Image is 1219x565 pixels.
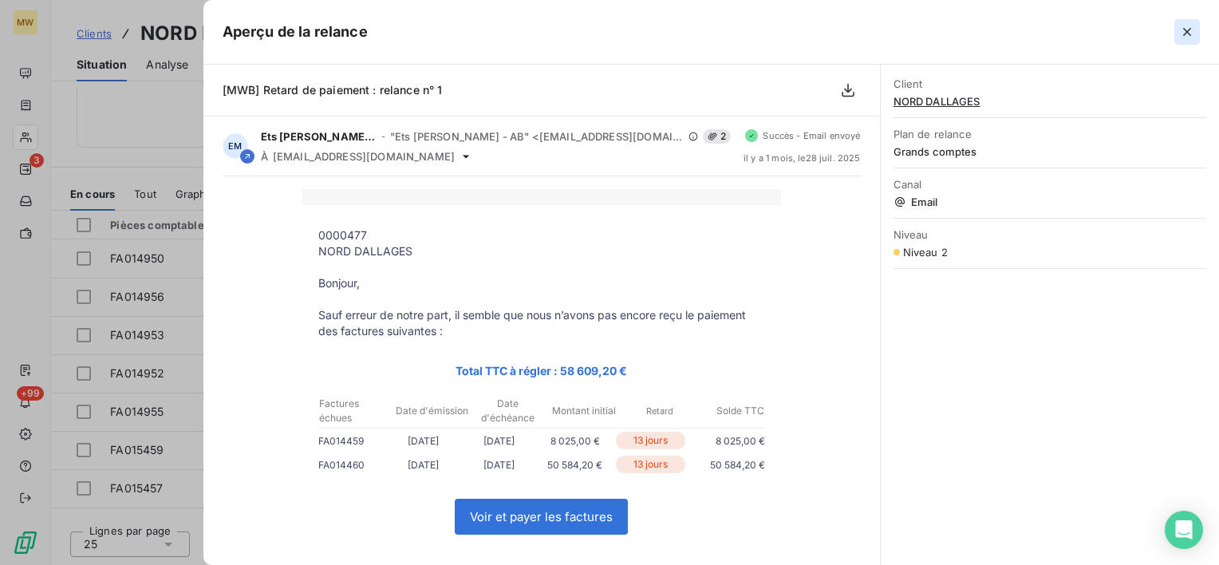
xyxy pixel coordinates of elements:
[318,456,385,473] p: FA014460
[461,433,537,449] p: [DATE]
[744,153,861,163] span: il y a 1 mois , le 28 juil. 2025
[385,433,461,449] p: [DATE]
[319,397,393,425] p: Factures échues
[894,196,1206,208] span: Email
[1165,511,1203,549] div: Open Intercom Messenger
[223,83,443,97] span: [MWB] Retard de paiement : relance n° 1
[903,246,948,259] span: Niveau 2
[273,150,455,163] span: [EMAIL_ADDRESS][DOMAIN_NAME]
[894,228,1206,241] span: Niveau
[537,433,613,449] p: 8 025,00 €
[456,500,627,534] a: Voir et payer les factures
[318,362,765,380] p: Total TTC à régler : 58 609,20 €
[223,21,368,43] h5: Aperçu de la relance
[703,129,731,144] span: 2
[261,150,268,163] span: À
[390,130,684,143] span: "Ets [PERSON_NAME] - AB" <[EMAIL_ADDRESS][DOMAIN_NAME]>
[622,404,696,418] p: Retard
[461,456,537,473] p: [DATE]
[395,404,469,418] p: Date d'émission
[318,433,385,449] p: FA014459
[699,404,764,418] p: Solde TTC
[894,77,1206,90] span: Client
[894,145,1206,158] span: Grands comptes
[616,432,685,449] p: 13 jours
[318,275,765,291] p: Bonjour,
[894,128,1206,140] span: Plan de relance
[616,456,685,473] p: 13 jours
[537,456,613,473] p: 50 584,20 €
[318,307,765,339] p: Sauf erreur de notre part, il semble que nous n’avons pas encore reçu le paiement des factures su...
[318,243,765,259] p: NORD DALLAGES
[894,95,1206,108] span: NORD DALLAGES
[385,456,461,473] p: [DATE]
[223,133,248,159] div: EM
[688,456,764,473] p: 50 584,20 €
[381,132,385,141] span: -
[546,404,621,418] p: Montant initial
[894,178,1206,191] span: Canal
[688,433,764,449] p: 8 025,00 €
[763,131,860,140] span: Succès - Email envoyé
[471,397,545,425] p: Date d'échéance
[261,130,377,143] span: Ets [PERSON_NAME] - AB
[318,227,765,243] p: 0000477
